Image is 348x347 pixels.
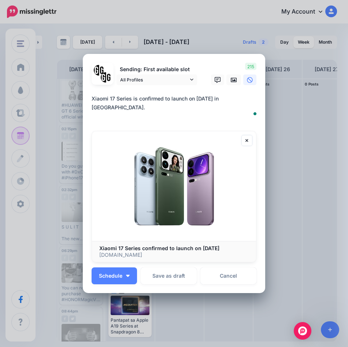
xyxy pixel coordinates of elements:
[126,275,130,277] img: arrow-down-white.png
[200,267,256,284] a: Cancel
[92,131,256,241] img: Xiaomi 17 Series confirmed to launch on September 25
[94,65,104,76] img: 353459792_649996473822713_4483302954317148903_n-bsa138318.png
[141,267,197,284] button: Save as draft
[92,267,137,284] button: Schedule
[294,322,311,340] div: Open Intercom Messenger
[99,245,219,251] b: Xiaomi 17 Series confirmed to launch on [DATE]
[101,72,111,83] img: JT5sWCfR-79925.png
[245,63,256,70] span: 215
[92,94,260,121] textarea: To enrich screen reader interactions, please activate Accessibility in Grammarly extension settings
[116,65,197,74] p: Sending: First available slot
[116,74,197,85] a: All Profiles
[120,76,188,84] span: All Profiles
[99,252,249,258] p: [DOMAIN_NAME]
[99,273,122,278] span: Schedule
[92,94,260,129] div: Xiaomi 17 Series is confirmed to launch on [DATE] in [GEOGRAPHIC_DATA]. Read here:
